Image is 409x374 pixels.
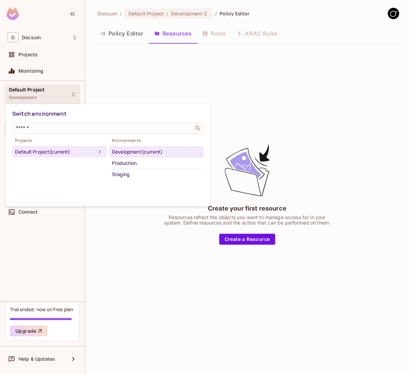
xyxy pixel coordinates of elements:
[112,148,201,156] div: Development (current)
[15,148,96,156] div: Default Project (current)
[112,159,201,167] div: Production
[109,138,203,143] span: Environments
[12,110,67,117] span: Switch environment
[12,138,107,143] span: Projects
[112,170,201,178] div: Staging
